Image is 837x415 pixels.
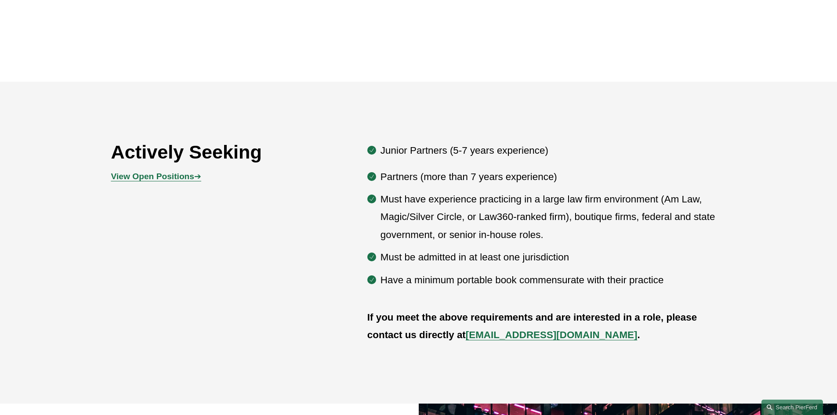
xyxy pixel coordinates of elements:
p: Partners (more than 7 years experience) [380,168,726,186]
a: Search this site [761,400,823,415]
p: Have a minimum portable book commensurate with their practice [380,271,726,289]
strong: . [637,329,640,340]
span: ➔ [111,172,201,181]
p: Junior Partners (5-7 years experience) [380,142,726,159]
strong: If you meet the above requirements and are interested in a role, please contact us directly at [367,312,700,340]
p: Must be admitted in at least one jurisdiction [380,249,726,266]
h2: Actively Seeking [111,141,316,163]
strong: View Open Positions [111,172,194,181]
a: [EMAIL_ADDRESS][DOMAIN_NAME] [466,329,638,340]
a: View Open Positions➔ [111,172,201,181]
p: Must have experience practicing in a large law firm environment (Am Law, Magic/Silver Circle, or ... [380,191,726,244]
